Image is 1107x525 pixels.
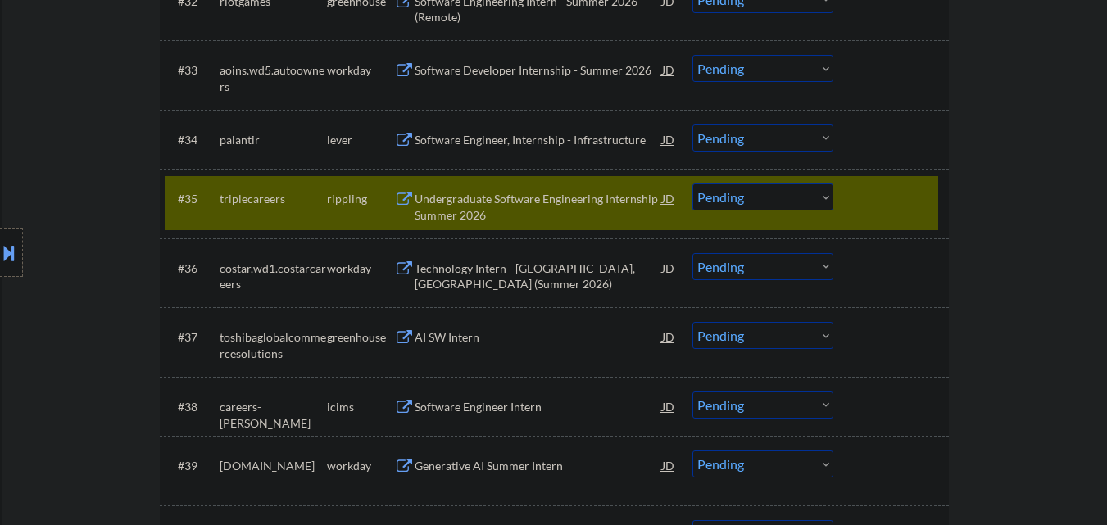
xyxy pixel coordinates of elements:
div: JD [660,322,677,351]
div: aoins.wd5.autoowners [220,62,327,94]
div: Software Engineer Intern [415,399,662,415]
div: AI SW Intern [415,329,662,346]
div: rippling [327,191,394,207]
div: Software Engineer, Internship - Infrastructure [415,132,662,148]
div: workday [327,62,394,79]
div: icims [327,399,394,415]
div: Generative AI Summer Intern [415,458,662,474]
div: Software Developer Internship - Summer 2026 [415,62,662,79]
div: greenhouse [327,329,394,346]
div: JD [660,55,677,84]
div: JD [660,391,677,421]
div: JD [660,450,677,480]
div: Technology Intern - [GEOGRAPHIC_DATA], [GEOGRAPHIC_DATA] (Summer 2026) [415,260,662,292]
div: careers-[PERSON_NAME] [220,399,327,431]
div: workday [327,458,394,474]
div: #39 [178,458,206,474]
div: #33 [178,62,206,79]
div: [DOMAIN_NAME] [220,458,327,474]
div: JD [660,253,677,283]
div: workday [327,260,394,277]
div: JD [660,124,677,154]
div: lever [327,132,394,148]
div: Undergraduate Software Engineering Internship Summer 2026 [415,191,662,223]
div: JD [660,183,677,213]
div: #38 [178,399,206,415]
